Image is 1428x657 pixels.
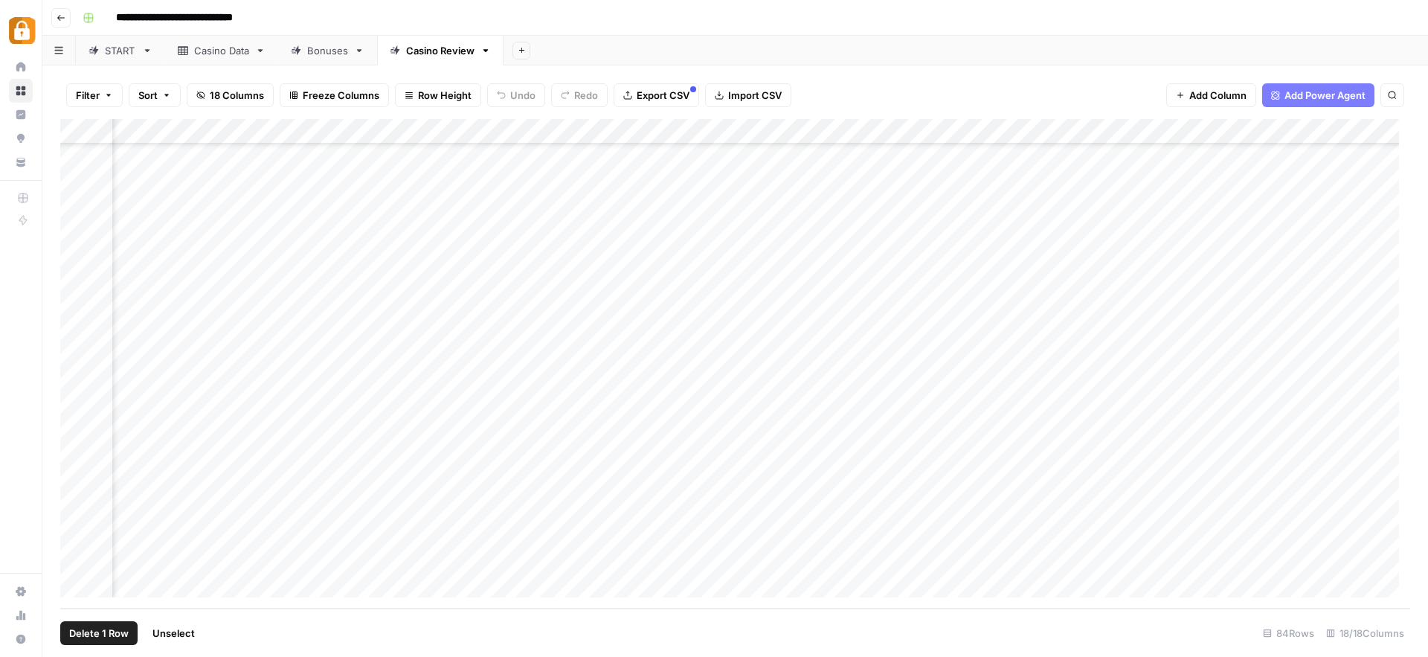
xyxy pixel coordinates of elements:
div: START [105,43,136,58]
a: Usage [9,603,33,627]
button: Unselect [144,621,204,645]
span: Export CSV [637,88,689,103]
a: Your Data [9,150,33,174]
button: Freeze Columns [280,83,389,107]
span: Row Height [418,88,472,103]
a: Bonuses [278,36,377,65]
button: Add Column [1166,83,1256,107]
a: Home [9,55,33,79]
button: Import CSV [705,83,791,107]
a: Insights [9,103,33,126]
button: Workspace: Adzz [9,12,33,49]
button: Add Power Agent [1262,83,1374,107]
div: Casino Review [406,43,475,58]
button: Help + Support [9,627,33,651]
a: Opportunities [9,126,33,150]
button: Redo [551,83,608,107]
button: Row Height [395,83,481,107]
button: 18 Columns [187,83,274,107]
a: Settings [9,580,33,603]
span: Delete 1 Row [69,626,129,641]
a: Casino Review [377,36,504,65]
button: Export CSV [614,83,699,107]
button: Sort [129,83,181,107]
span: Add Column [1189,88,1247,103]
span: Add Power Agent [1284,88,1366,103]
span: Freeze Columns [303,88,379,103]
div: 18/18 Columns [1320,621,1410,645]
span: Import CSV [728,88,782,103]
span: 18 Columns [210,88,264,103]
a: Casino Data [165,36,278,65]
div: Bonuses [307,43,348,58]
a: Browse [9,79,33,103]
span: Filter [76,88,100,103]
span: Undo [510,88,535,103]
img: Adzz Logo [9,17,36,44]
span: Sort [138,88,158,103]
a: START [76,36,165,65]
button: Delete 1 Row [60,621,138,645]
button: Undo [487,83,545,107]
div: Casino Data [194,43,249,58]
span: Redo [574,88,598,103]
span: Unselect [152,626,195,641]
div: 84 Rows [1257,621,1320,645]
button: Filter [66,83,123,107]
